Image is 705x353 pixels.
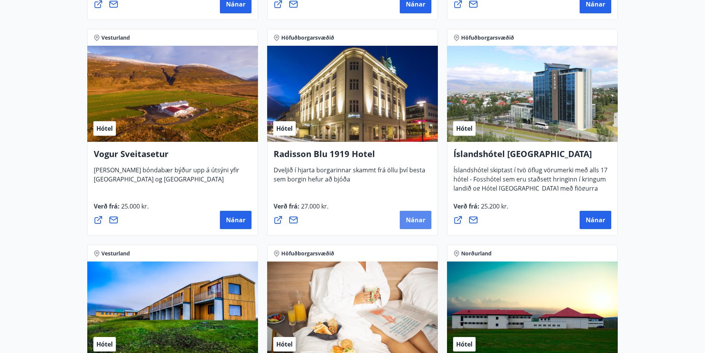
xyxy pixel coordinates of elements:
[274,202,328,217] span: Verð frá :
[276,340,293,348] span: Hótel
[281,34,334,42] span: Höfuðborgarsvæðið
[226,216,245,224] span: Nánar
[101,250,130,257] span: Vesturland
[479,202,508,210] span: 25.200 kr.
[276,124,293,133] span: Hótel
[101,34,130,42] span: Vesturland
[453,148,611,165] h4: Íslandshótel [GEOGRAPHIC_DATA]
[461,34,514,42] span: Höfuðborgarsvæðið
[461,250,492,257] span: Norðurland
[220,211,252,229] button: Nánar
[281,250,334,257] span: Höfuðborgarsvæðið
[456,340,473,348] span: Hótel
[453,202,508,217] span: Verð frá :
[94,148,252,165] h4: Vogur Sveitasetur
[94,166,239,189] span: [PERSON_NAME] bóndabær býður upp á útsýni yfir [GEOGRAPHIC_DATA] og [GEOGRAPHIC_DATA]
[400,211,431,229] button: Nánar
[274,148,431,165] h4: Radisson Blu 1919 Hotel
[580,211,611,229] button: Nánar
[586,216,605,224] span: Nánar
[300,202,328,210] span: 27.000 kr.
[406,216,425,224] span: Nánar
[96,124,113,133] span: Hótel
[453,166,607,208] span: Íslandshótel skiptast í tvö öflug vörumerki með alls 17 hótel - Fosshótel sem eru staðsett hringi...
[96,340,113,348] span: Hótel
[456,124,473,133] span: Hótel
[120,202,149,210] span: 25.000 kr.
[94,202,149,217] span: Verð frá :
[274,166,425,189] span: Dveljið í hjarta borgarinnar skammt frá öllu því besta sem borgin hefur að bjóða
